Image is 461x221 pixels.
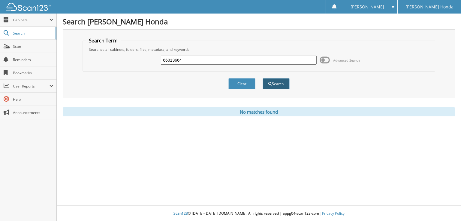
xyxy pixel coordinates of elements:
span: Announcements [13,110,53,115]
span: Scan [13,44,53,49]
h1: Search [PERSON_NAME] Honda [63,17,455,26]
span: [PERSON_NAME] [351,5,384,9]
img: scan123-logo-white.svg [6,3,51,11]
span: Search [13,31,53,36]
span: Scan123 [173,211,188,216]
a: Privacy Policy [322,211,345,216]
div: No matches found [63,107,455,116]
span: Advanced Search [333,58,360,63]
span: User Reports [13,84,49,89]
legend: Search Term [86,37,121,44]
span: Cabinets [13,17,49,23]
button: Search [263,78,290,89]
div: Searches all cabinets, folders, files, metadata, and keywords [86,47,432,52]
iframe: Chat Widget [431,192,461,221]
span: [PERSON_NAME] Honda [405,5,453,9]
button: Clear [228,78,255,89]
span: Bookmarks [13,70,53,75]
span: Reminders [13,57,53,62]
div: © [DATE]-[DATE] [DOMAIN_NAME]. All rights reserved | appg04-scan123-com | [57,206,461,221]
span: Help [13,97,53,102]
